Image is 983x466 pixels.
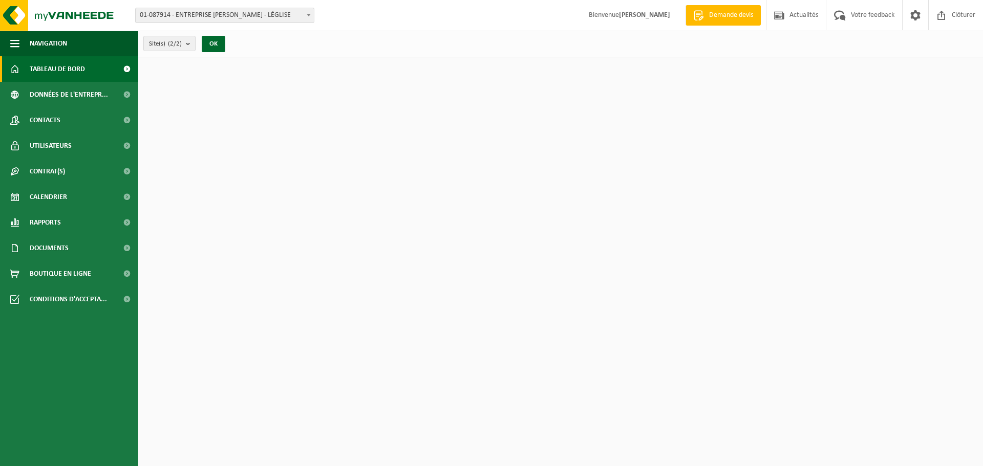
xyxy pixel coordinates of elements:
[135,8,314,23] span: 01-087914 - ENTREPRISE LAPRAILLE CALMIN - LÉGLISE
[143,36,196,51] button: Site(s)(2/2)
[168,40,182,47] count: (2/2)
[30,159,65,184] span: Contrat(s)
[30,107,60,133] span: Contacts
[202,36,225,52] button: OK
[30,235,69,261] span: Documents
[30,56,85,82] span: Tableau de bord
[707,10,756,20] span: Demande devis
[686,5,761,26] a: Demande devis
[30,31,67,56] span: Navigation
[149,36,182,52] span: Site(s)
[30,286,107,312] span: Conditions d'accepta...
[30,261,91,286] span: Boutique en ligne
[30,133,72,159] span: Utilisateurs
[30,184,67,210] span: Calendrier
[30,82,108,107] span: Données de l'entrepr...
[136,8,314,23] span: 01-087914 - ENTREPRISE LAPRAILLE CALMIN - LÉGLISE
[30,210,61,235] span: Rapports
[619,11,670,19] strong: [PERSON_NAME]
